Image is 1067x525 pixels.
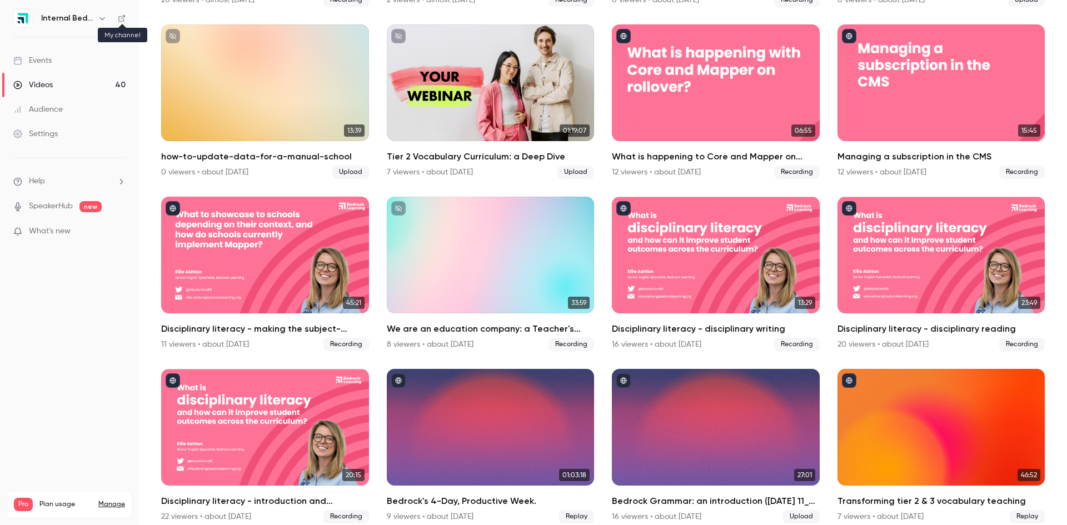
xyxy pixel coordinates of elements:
div: 20 viewers • about [DATE] [837,339,929,350]
h6: Internal Bedrock Training [41,13,93,24]
h2: Disciplinary literacy - introduction and disciplinary vocabulary [161,494,369,508]
button: published [616,373,631,388]
a: 01:03:18Bedrock's 4-Day, Productive Week.9 viewers • about [DATE]Replay [387,369,595,523]
span: 13:39 [344,124,365,137]
span: 01:03:18 [559,469,590,481]
a: Manage [98,500,125,509]
li: We are an education company: a Teacher's Story. [387,197,595,351]
span: 20:15 [342,469,365,481]
span: Recording [774,338,820,351]
h2: Bedrock Grammar: an introduction ([DATE] 11_32 GMT+1) [612,494,820,508]
span: 27:01 [794,469,815,481]
span: Plan usage [39,500,92,509]
a: 45:21Disciplinary literacy - making the subject-specific demo bespoke to the school context11 vie... [161,197,369,351]
a: 01:19:07Tier 2 Vocabulary Curriculum: a Deep Dive7 viewers • about [DATE]Upload [387,24,595,179]
span: 01:19:07 [560,124,590,137]
h2: What is happening to Core and Mapper on rollover? [612,150,820,163]
div: 16 viewers • about [DATE] [612,339,701,350]
span: What's new [29,226,71,237]
a: 06:55What is happening to Core and Mapper on rollover?12 viewers • about [DATE]Recording [612,24,820,179]
div: 7 viewers • about [DATE] [837,511,924,522]
h2: Transforming tier 2 & 3 vocabulary teaching [837,494,1045,508]
a: 23:49Disciplinary literacy - disciplinary reading20 viewers • about [DATE]Recording [837,197,1045,351]
button: published [166,201,180,216]
div: 7 viewers • about [DATE] [387,167,473,178]
li: Tier 2 Vocabulary Curriculum: a Deep Dive [387,24,595,179]
span: Pro [14,498,33,511]
span: Help [29,176,45,187]
button: published [616,29,631,43]
span: 45:21 [343,297,365,309]
span: Recording [323,338,369,351]
div: 16 viewers • about [DATE] [612,511,701,522]
li: Bedrock's 4-Day, Productive Week. [387,369,595,523]
a: 46:52Transforming tier 2 & 3 vocabulary teaching7 viewers • about [DATE]Replay [837,369,1045,523]
button: published [166,373,180,388]
div: Events [13,55,52,66]
h2: Disciplinary literacy - making the subject-specific demo bespoke to the school context [161,322,369,336]
span: 13:29 [795,297,815,309]
span: Recording [999,338,1045,351]
div: 9 viewers • about [DATE] [387,511,473,522]
li: how-to-update-data-for-a-manual-school [161,24,369,179]
img: Internal Bedrock Training [14,9,32,27]
span: 23:49 [1018,297,1040,309]
span: Replay [1010,510,1045,523]
button: published [616,201,631,216]
h2: We are an education company: a Teacher's Story. [387,322,595,336]
div: Settings [13,128,58,139]
span: Replay [559,510,594,523]
button: published [842,29,856,43]
div: 11 viewers • about [DATE] [161,339,249,350]
a: SpeakerHub [29,201,73,212]
button: unpublished [166,29,180,43]
button: published [842,373,856,388]
div: 8 viewers • about [DATE] [387,339,473,350]
a: 20:15Disciplinary literacy - introduction and disciplinary vocabulary22 viewers • about [DATE]Rec... [161,369,369,523]
span: 46:52 [1018,469,1040,481]
button: unpublished [391,201,406,216]
div: 0 viewers • about [DATE] [161,167,248,178]
h2: Managing a subscription in the CMS [837,150,1045,163]
h2: Disciplinary literacy - disciplinary reading [837,322,1045,336]
span: Upload [332,166,369,179]
a: 27:01Bedrock Grammar: an introduction ([DATE] 11_32 GMT+1)16 viewers • about [DATE]Upload [612,369,820,523]
span: 06:55 [791,124,815,137]
li: Disciplinary literacy - disciplinary reading [837,197,1045,351]
li: Disciplinary literacy - disciplinary writing [612,197,820,351]
li: What is happening to Core and Mapper on rollover? [612,24,820,179]
button: published [842,201,856,216]
span: 33:59 [568,297,590,309]
div: 22 viewers • about [DATE] [161,511,251,522]
h2: how-to-update-data-for-a-manual-school [161,150,369,163]
span: new [79,201,102,212]
span: Recording [999,166,1045,179]
div: 12 viewers • about [DATE] [837,167,926,178]
h2: Tier 2 Vocabulary Curriculum: a Deep Dive [387,150,595,163]
div: Videos [13,79,53,91]
iframe: Noticeable Trigger [112,227,126,237]
li: Transforming tier 2 & 3 vocabulary teaching [837,369,1045,523]
span: 15:45 [1018,124,1040,137]
li: Managing a subscription in the CMS [837,24,1045,179]
span: Upload [557,166,594,179]
a: 33:59We are an education company: a Teacher's Story.8 viewers • about [DATE]Recording [387,197,595,351]
span: Upload [783,510,820,523]
span: Recording [774,166,820,179]
li: Disciplinary literacy - introduction and disciplinary vocabulary [161,369,369,523]
li: help-dropdown-opener [13,176,126,187]
button: unpublished [391,29,406,43]
h2: Disciplinary literacy - disciplinary writing [612,322,820,336]
span: Recording [549,338,594,351]
span: Recording [323,510,369,523]
a: 13:29Disciplinary literacy - disciplinary writing16 viewers • about [DATE]Recording [612,197,820,351]
button: published [391,373,406,388]
li: Bedrock Grammar: an introduction (2023-07-17 11_32 GMT+1) [612,369,820,523]
a: 15:45Managing a subscription in the CMS12 viewers • about [DATE]Recording [837,24,1045,179]
div: Audience [13,104,63,115]
div: 12 viewers • about [DATE] [612,167,701,178]
a: 13:39how-to-update-data-for-a-manual-school0 viewers • about [DATE]Upload [161,24,369,179]
li: Disciplinary literacy - making the subject-specific demo bespoke to the school context [161,197,369,351]
h2: Bedrock's 4-Day, Productive Week. [387,494,595,508]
